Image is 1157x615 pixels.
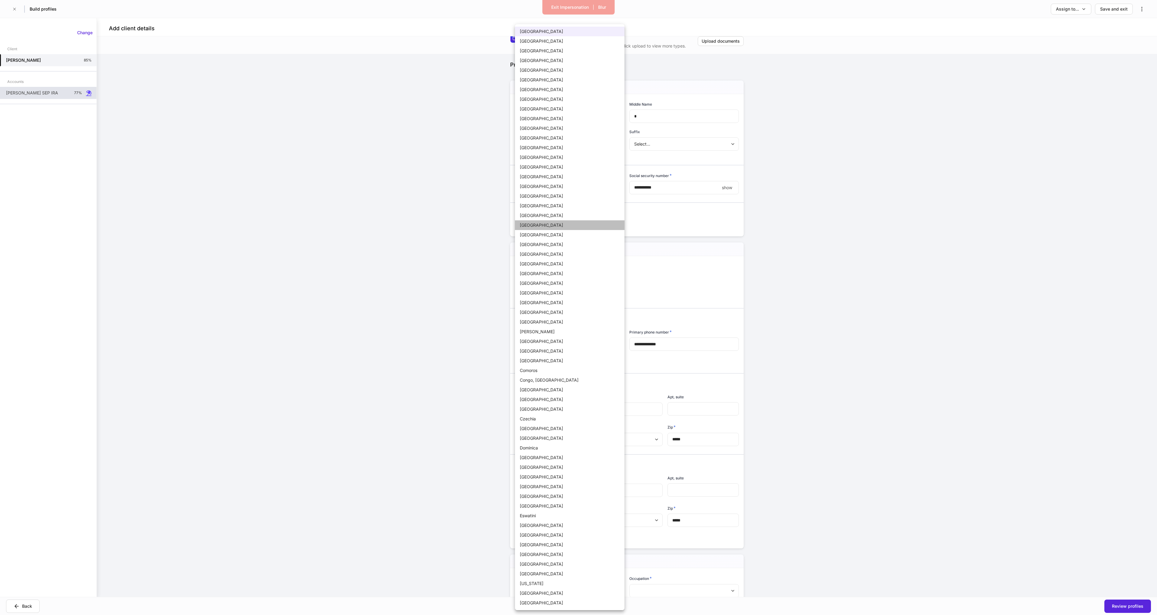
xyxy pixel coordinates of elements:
[515,240,624,249] li: [GEOGRAPHIC_DATA]
[551,4,589,10] div: Exit Impersonation
[515,211,624,220] li: [GEOGRAPHIC_DATA]
[515,133,624,143] li: [GEOGRAPHIC_DATA]
[515,472,624,482] li: [GEOGRAPHIC_DATA]
[598,4,606,10] div: Blur
[515,230,624,240] li: [GEOGRAPHIC_DATA]
[515,278,624,288] li: [GEOGRAPHIC_DATA]
[515,443,624,453] li: Dominica
[515,569,624,579] li: [GEOGRAPHIC_DATA]
[515,317,624,327] li: [GEOGRAPHIC_DATA]
[515,375,624,385] li: Congo, [GEOGRAPHIC_DATA]
[515,94,624,104] li: [GEOGRAPHIC_DATA]
[515,85,624,94] li: [GEOGRAPHIC_DATA]
[515,337,624,346] li: [GEOGRAPHIC_DATA]
[515,259,624,269] li: [GEOGRAPHIC_DATA]
[515,201,624,211] li: [GEOGRAPHIC_DATA]
[515,123,624,133] li: [GEOGRAPHIC_DATA]
[515,249,624,259] li: [GEOGRAPHIC_DATA]
[515,433,624,443] li: [GEOGRAPHIC_DATA]
[515,530,624,540] li: [GEOGRAPHIC_DATA]
[515,75,624,85] li: [GEOGRAPHIC_DATA]
[515,482,624,492] li: [GEOGRAPHIC_DATA]
[515,104,624,114] li: [GEOGRAPHIC_DATA]
[515,307,624,317] li: [GEOGRAPHIC_DATA]
[515,288,624,298] li: [GEOGRAPHIC_DATA]
[515,269,624,278] li: [GEOGRAPHIC_DATA]
[515,114,624,123] li: [GEOGRAPHIC_DATA]
[515,27,624,36] li: [GEOGRAPHIC_DATA]
[515,220,624,230] li: [GEOGRAPHIC_DATA]
[515,346,624,356] li: [GEOGRAPHIC_DATA]
[515,424,624,433] li: [GEOGRAPHIC_DATA]
[515,46,624,56] li: [GEOGRAPHIC_DATA]
[515,356,624,366] li: [GEOGRAPHIC_DATA]
[515,559,624,569] li: [GEOGRAPHIC_DATA]
[515,501,624,511] li: [GEOGRAPHIC_DATA]
[515,385,624,395] li: [GEOGRAPHIC_DATA]
[515,327,624,337] li: [PERSON_NAME]
[515,172,624,182] li: [GEOGRAPHIC_DATA]
[515,462,624,472] li: [GEOGRAPHIC_DATA]
[515,511,624,521] li: Eswatini
[515,550,624,559] li: [GEOGRAPHIC_DATA]
[515,395,624,404] li: [GEOGRAPHIC_DATA]
[515,153,624,162] li: [GEOGRAPHIC_DATA]
[515,36,624,46] li: [GEOGRAPHIC_DATA]
[515,182,624,191] li: [GEOGRAPHIC_DATA]
[515,366,624,375] li: Comoros
[515,492,624,501] li: [GEOGRAPHIC_DATA]
[515,65,624,75] li: [GEOGRAPHIC_DATA]
[515,521,624,530] li: [GEOGRAPHIC_DATA]
[515,56,624,65] li: [GEOGRAPHIC_DATA]
[515,404,624,414] li: [GEOGRAPHIC_DATA]
[515,298,624,307] li: [GEOGRAPHIC_DATA]
[515,540,624,550] li: [GEOGRAPHIC_DATA]
[515,414,624,424] li: Czechia
[515,598,624,608] li: [GEOGRAPHIC_DATA]
[515,162,624,172] li: [GEOGRAPHIC_DATA]
[515,588,624,598] li: [GEOGRAPHIC_DATA]
[515,191,624,201] li: [GEOGRAPHIC_DATA]
[515,579,624,588] li: [US_STATE]
[515,453,624,462] li: [GEOGRAPHIC_DATA]
[515,143,624,153] li: [GEOGRAPHIC_DATA]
